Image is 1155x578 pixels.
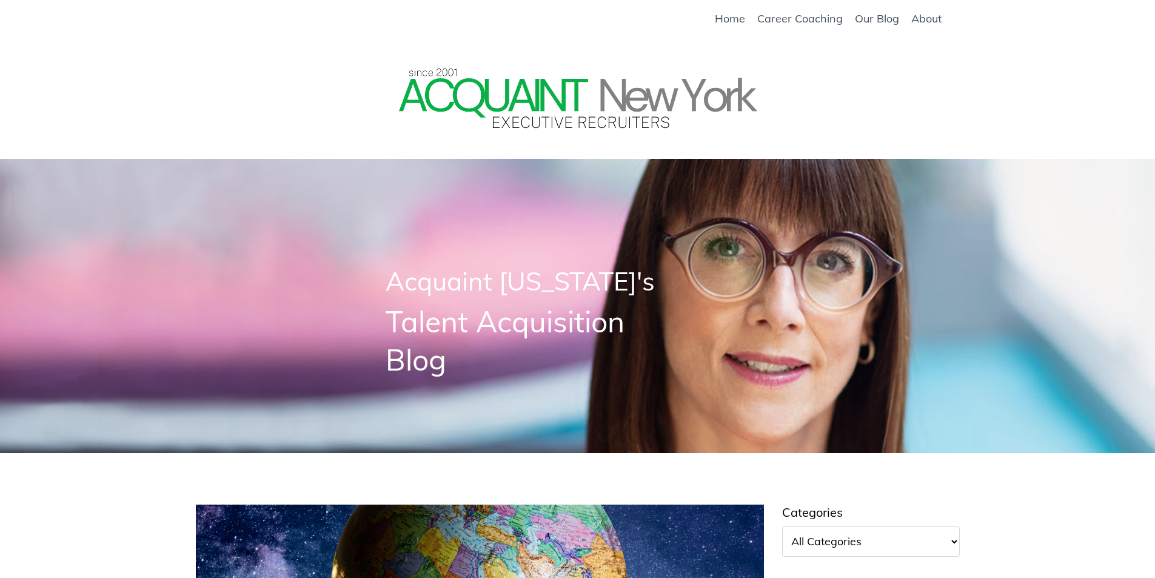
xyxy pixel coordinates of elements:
a: Home [715,12,745,25]
a: Our Blog [855,12,899,25]
p: Categories [782,505,960,520]
a: About [911,12,942,25]
span: Acquaint [US_STATE]'s [386,265,655,297]
span: Talent Acquisition [386,303,624,340]
span: Blog [386,341,446,378]
a: Career Coaching [757,12,843,25]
